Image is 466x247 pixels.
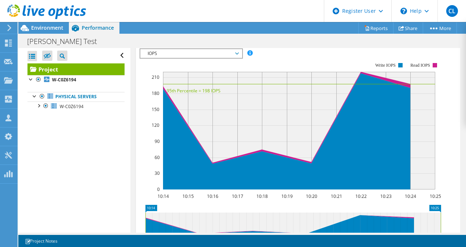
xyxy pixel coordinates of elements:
text: 95th Percentile = 198 IOPS [167,88,221,94]
text: 210 [152,74,159,80]
text: 10:14 [157,193,169,199]
a: W-C0Z6194 [27,102,125,111]
span: IOPS [144,49,238,58]
text: 10:17 [232,193,243,199]
text: 90 [155,138,160,144]
a: Share [393,22,423,34]
a: Project [27,63,125,75]
span: Environment [31,24,63,31]
text: 150 [152,106,159,113]
span: Performance [82,24,114,31]
text: 10:25 [429,193,441,199]
text: 10:20 [306,193,317,199]
a: More [423,22,457,34]
text: 60 [155,154,160,161]
text: 120 [152,122,159,128]
text: 0 [157,186,160,192]
text: 10:19 [281,193,292,199]
text: 10:23 [380,193,391,199]
a: Physical Servers [27,92,125,102]
a: W-C0Z6194 [27,75,125,85]
b: W-C0Z6194 [52,77,76,83]
text: 10:18 [256,193,267,199]
text: 10:24 [404,193,416,199]
svg: \n [400,8,407,14]
span: CL [446,5,458,17]
text: Read IOPS [410,63,430,68]
text: 10:16 [207,193,218,199]
h1: [PERSON_NAME] Test [24,37,108,45]
text: Write IOPS [375,63,396,68]
text: 10:21 [330,193,342,199]
a: Reports [358,22,393,34]
text: 30 [155,170,160,176]
a: Project Notes [20,236,63,246]
text: 180 [152,90,159,96]
span: W-C0Z6194 [60,103,84,110]
text: 10:22 [355,193,366,199]
text: 10:15 [182,193,193,199]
